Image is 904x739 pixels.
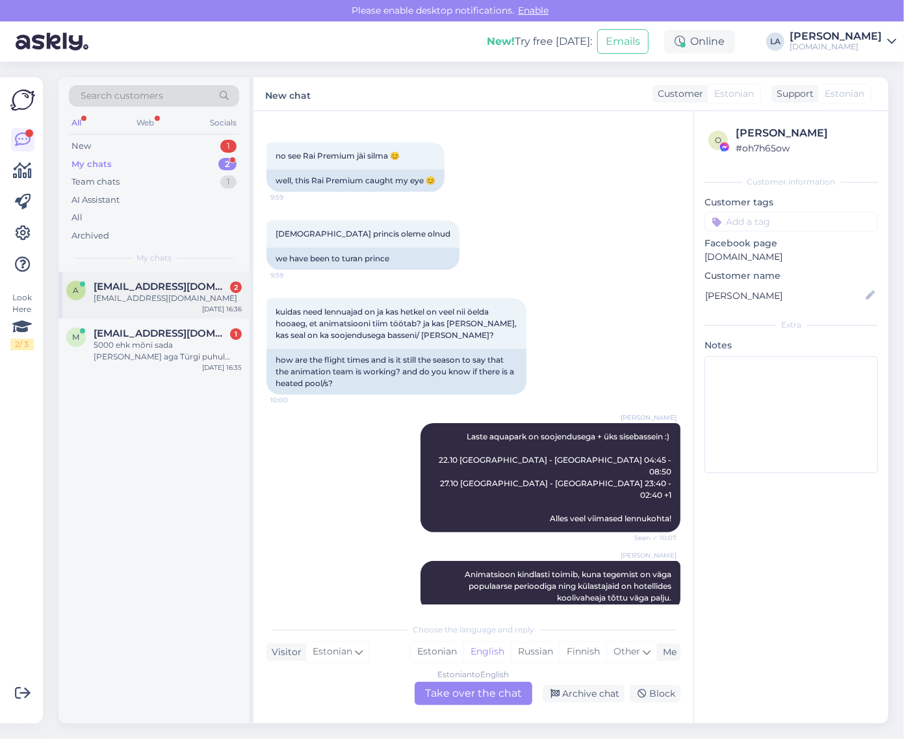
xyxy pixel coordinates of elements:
[202,304,242,314] div: [DATE] 16:36
[714,87,754,101] span: Estonian
[790,31,882,42] div: [PERSON_NAME]
[705,289,863,303] input: Add name
[560,642,606,662] div: Finnish
[766,32,784,51] div: LA
[94,281,229,292] span: ann1ika1995@gmail.com
[628,533,677,543] span: Seen ✓ 10:07
[597,29,649,54] button: Emails
[704,176,878,188] div: Customer information
[207,114,239,131] div: Socials
[266,248,459,270] div: we have been to turan prince
[613,645,640,657] span: Other
[266,645,302,659] div: Visitor
[511,642,560,662] div: Russian
[71,175,120,188] div: Team chats
[10,339,34,350] div: 2 / 3
[664,30,735,53] div: Online
[704,339,878,352] p: Notes
[69,114,84,131] div: All
[230,328,242,340] div: 1
[790,31,896,52] a: [PERSON_NAME][DOMAIN_NAME]
[94,292,242,304] div: [EMAIL_ADDRESS][DOMAIN_NAME]
[94,328,229,339] span: maris_701@hotmail.com
[704,196,878,209] p: Customer tags
[266,349,526,395] div: how are the flight times and is it still the season to say that the animation team is working? an...
[266,170,445,192] div: well, this Rai Premium caught my eye 😊
[81,89,163,103] span: Search customers
[10,292,34,350] div: Look Here
[230,281,242,293] div: 2
[487,34,592,49] div: Try free [DATE]:
[621,551,677,560] span: [PERSON_NAME]
[715,135,721,145] span: o
[71,158,112,171] div: My chats
[465,569,673,603] span: Animatsioon kindlasti toimib, kuna tegemist on väga populaarse perioodiga ning külastajaid on hot...
[71,211,83,224] div: All
[704,250,878,264] p: [DOMAIN_NAME]
[136,252,172,264] span: My chats
[265,85,311,103] label: New chat
[704,269,878,283] p: Customer name
[771,87,814,101] div: Support
[73,285,79,295] span: a
[313,645,352,659] span: Estonian
[411,642,463,662] div: Estonian
[276,229,450,239] span: [DEMOGRAPHIC_DATA] princis oleme olnud
[543,685,625,703] div: Archive chat
[276,307,519,340] span: kuidas need lennuajad on ja kas hetkel on veel nii öelda hooaeg, et animatsiooni tiim töötab? ja ...
[276,151,400,161] span: no see Rai Premium jäi silma 😊
[73,332,80,342] span: m
[71,229,109,242] div: Archived
[736,125,874,141] div: [PERSON_NAME]
[463,642,511,662] div: English
[704,319,878,331] div: Extra
[218,158,237,171] div: 2
[10,88,35,112] img: Askly Logo
[266,624,680,636] div: Choose the language and reply
[487,35,515,47] b: New!
[220,140,237,153] div: 1
[270,395,319,405] span: 10:00
[514,5,552,16] span: Enable
[652,87,703,101] div: Customer
[736,141,874,155] div: # oh7h65ow
[621,413,677,422] span: [PERSON_NAME]
[704,237,878,250] p: Facebook page
[439,432,673,523] span: Laste aquapark on soojendusega + üks sisebassein :) 22.10 [GEOGRAPHIC_DATA] - [GEOGRAPHIC_DATA] 0...
[415,682,532,705] div: Take over the chat
[71,194,120,207] div: AI Assistant
[630,685,680,703] div: Block
[704,212,878,231] input: Add a tag
[71,140,91,153] div: New
[825,87,864,101] span: Estonian
[790,42,882,52] div: [DOMAIN_NAME]
[202,363,242,372] div: [DATE] 16:35
[94,339,242,363] div: 5000 ehk mõni sada [PERSON_NAME] aga Türgi puhul tahaks [PERSON_NAME] [PERSON_NAME] piiridesse [P...
[658,645,677,659] div: Me
[220,175,237,188] div: 1
[270,270,319,280] span: 9:59
[438,669,510,681] div: Estonian to English
[135,114,157,131] div: Web
[270,192,319,202] span: 9:59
